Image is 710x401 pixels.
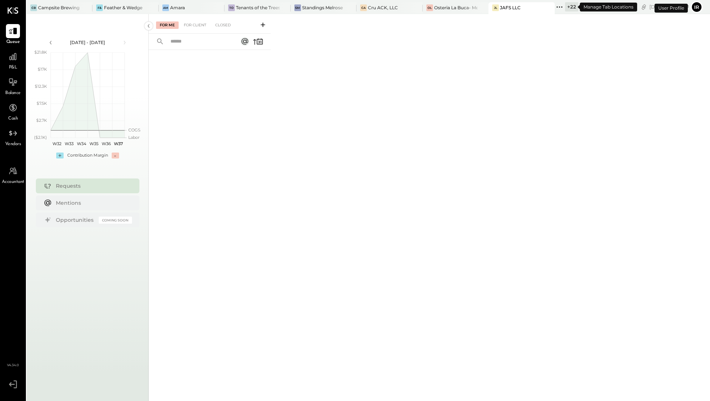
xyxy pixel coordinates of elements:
div: Cru ACK, LLC [368,4,398,11]
text: W36 [101,141,111,146]
a: Cash [0,101,26,122]
span: P&L [9,64,17,71]
span: Accountant [2,179,24,186]
text: Labor [128,135,139,140]
div: CB [30,4,37,11]
a: Accountant [0,164,26,186]
a: Balance [0,75,26,97]
div: JL [492,4,499,11]
div: Coming Soon [99,217,132,224]
div: Am [162,4,169,11]
div: Campsite Brewing [38,4,80,11]
div: Tenants of the Trees [236,4,279,11]
a: Vendors [0,126,26,148]
div: User Profile [655,4,688,13]
div: Feather & Wedge [104,4,142,11]
div: JAFS LLC [500,4,521,11]
span: Cash [8,116,18,122]
div: F& [96,4,103,11]
div: CA [360,4,367,11]
text: W35 [89,141,98,146]
text: $21.8K [34,50,47,55]
text: W33 [65,141,74,146]
div: + 22 [565,2,578,11]
div: Requests [56,182,128,190]
text: $7.5K [37,101,47,106]
text: ($2.1K) [34,135,47,140]
div: SM [294,4,301,11]
span: Vendors [5,141,21,148]
text: W32 [52,141,61,146]
span: Queue [6,39,20,46]
text: $2.7K [36,118,47,123]
div: Standings Melrose [302,4,343,11]
div: Closed [212,21,234,29]
div: To [228,4,235,11]
div: Mentions [56,199,128,207]
div: Opportunities [56,216,95,224]
text: $17K [38,67,47,72]
div: Amara [170,4,185,11]
div: + [56,153,64,158]
span: Balance [5,90,21,97]
div: Manage Tab Locations [580,3,637,11]
text: COGS [128,127,141,133]
a: Queue [0,24,26,46]
div: [DATE] [649,3,689,10]
text: W37 [114,141,123,146]
div: [DATE] - [DATE] [56,39,119,46]
text: $12.3K [35,84,47,89]
div: copy link [640,3,648,11]
button: Ir [691,1,703,13]
div: Contribution Margin [67,153,108,158]
div: - [112,153,119,158]
a: P&L [0,50,26,71]
div: Osteria La Buca- Melrose [434,4,477,11]
div: For Client [180,21,210,29]
div: OL [426,4,433,11]
text: W34 [77,141,86,146]
div: For Me [156,21,179,29]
